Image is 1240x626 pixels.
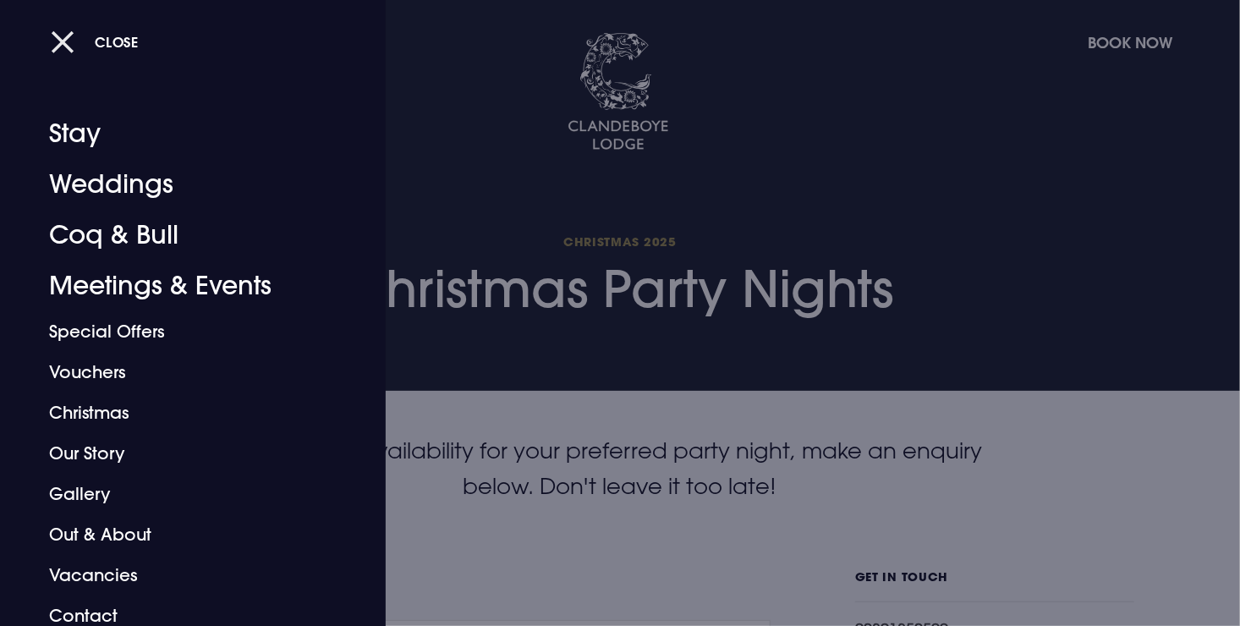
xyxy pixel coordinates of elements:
[49,159,316,210] a: Weddings
[95,33,139,51] span: Close
[51,25,139,59] button: Close
[49,433,316,474] a: Our Story
[49,352,316,393] a: Vouchers
[49,311,316,352] a: Special Offers
[49,555,316,596] a: Vacancies
[49,210,316,261] a: Coq & Bull
[49,514,316,555] a: Out & About
[49,474,316,514] a: Gallery
[49,108,316,159] a: Stay
[49,393,316,433] a: Christmas
[49,261,316,311] a: Meetings & Events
